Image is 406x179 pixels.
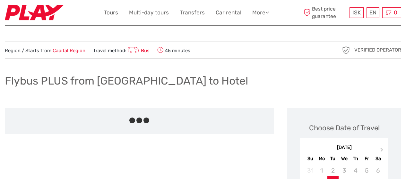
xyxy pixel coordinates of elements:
[180,8,205,17] a: Transfers
[367,7,379,18] div: EN
[302,5,348,20] span: Best price guarantee
[354,47,401,53] span: Verified Operator
[157,46,190,55] span: 45 minutes
[339,165,350,176] div: Not available Wednesday, September 3rd, 2025
[341,45,351,55] img: verified_operator_grey_128.png
[361,165,372,176] div: Not available Friday, September 5th, 2025
[316,154,327,163] div: Mo
[53,48,85,53] a: Capital Region
[350,154,361,163] div: Th
[104,8,118,17] a: Tours
[305,154,316,163] div: Su
[377,146,388,156] button: Next Month
[5,47,85,54] span: Region / Starts from:
[252,8,269,17] a: More
[316,165,327,176] div: Not available Monday, September 1st, 2025
[372,165,384,176] div: Not available Saturday, September 6th, 2025
[372,154,384,163] div: Sa
[129,8,169,17] a: Multi-day tours
[309,123,380,133] div: Choose Date of Travel
[327,165,339,176] div: Not available Tuesday, September 2nd, 2025
[327,154,339,163] div: Tu
[5,5,64,20] img: Fly Play
[393,9,398,16] span: 0
[93,46,150,55] span: Travel method:
[216,8,241,17] a: Car rental
[126,48,150,53] a: Bus
[305,165,316,176] div: Not available Sunday, August 31st, 2025
[5,74,248,87] h1: Flybus PLUS from [GEOGRAPHIC_DATA] to Hotel
[300,144,388,151] div: [DATE]
[352,9,361,16] span: ISK
[361,154,372,163] div: Fr
[350,165,361,176] div: Not available Thursday, September 4th, 2025
[339,154,350,163] div: We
